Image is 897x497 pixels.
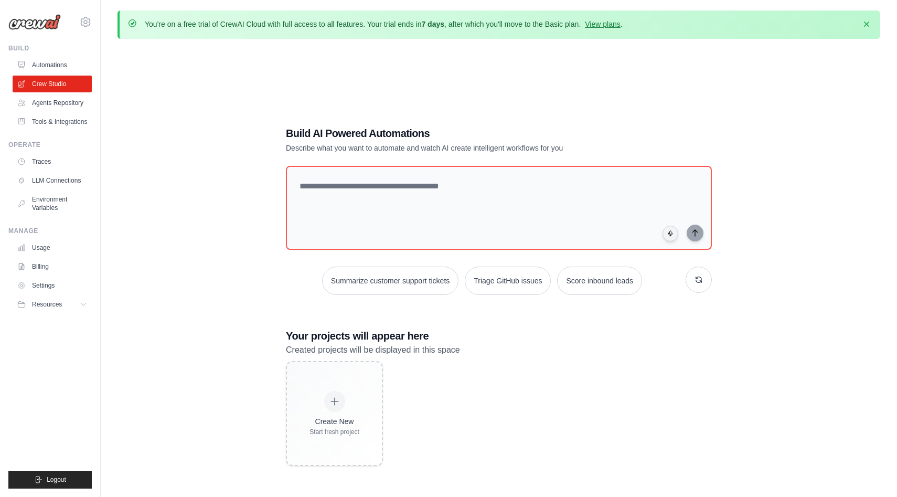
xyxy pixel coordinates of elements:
div: Start fresh project [309,428,359,436]
h1: Build AI Powered Automations [286,126,638,141]
strong: 7 days [421,20,444,28]
p: You're on a free trial of CrewAI Cloud with full access to all features. Your trial ends in , aft... [145,19,623,29]
a: Agents Repository [13,94,92,111]
button: Score inbound leads [557,267,642,295]
h3: Your projects will appear here [286,329,712,343]
button: Resources [13,296,92,313]
a: Usage [13,239,92,256]
div: Create New [309,416,359,427]
a: Crew Studio [13,76,92,92]
a: Settings [13,277,92,294]
button: Get new suggestions [686,267,712,293]
img: Logo [8,14,61,30]
div: Manage [8,227,92,235]
a: View plans [585,20,620,28]
p: Describe what you want to automate and watch AI create intelligent workflows for you [286,143,638,153]
a: Tools & Integrations [13,113,92,130]
a: Automations [13,57,92,73]
div: Build [8,44,92,52]
span: Resources [32,300,62,309]
button: Logout [8,471,92,489]
a: LLM Connections [13,172,92,189]
span: Logout [47,475,66,484]
button: Summarize customer support tickets [322,267,458,295]
a: Traces [13,153,92,170]
button: Click to speak your automation idea [663,226,678,241]
a: Billing [13,258,92,275]
p: Created projects will be displayed in this space [286,343,712,357]
a: Environment Variables [13,191,92,216]
div: Operate [8,141,92,149]
button: Triage GitHub issues [465,267,551,295]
